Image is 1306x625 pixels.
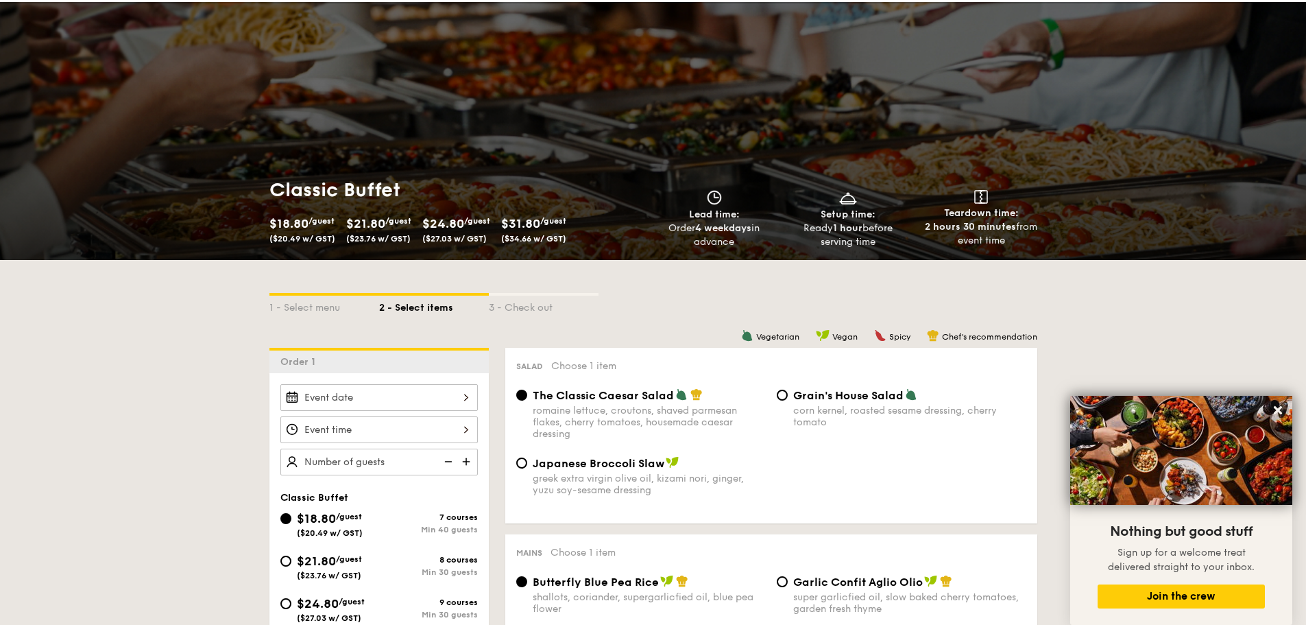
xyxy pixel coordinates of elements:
strong: 4 weekdays [695,222,751,234]
span: /guest [339,597,365,606]
input: The Classic Caesar Saladromaine lettuce, croutons, shaved parmesan flakes, cherry tomatoes, house... [516,390,527,401]
span: Salad [516,362,543,371]
div: 2 - Select items [379,296,489,315]
img: icon-reduce.1d2dbef1.svg [437,449,457,475]
span: Vegan [832,332,858,342]
span: /guest [385,216,411,226]
span: Order 1 [280,356,321,368]
img: icon-teardown.65201eee.svg [974,190,988,204]
div: romaine lettuce, croutons, shaved parmesan flakes, cherry tomatoes, housemade caesar dressing [533,405,766,440]
div: greek extra virgin olive oil, kizami nori, ginger, yuzu soy-sesame dressing [533,473,766,496]
span: ($27.03 w/ GST) [422,234,487,244]
div: shallots, coriander, supergarlicfied oil, blue pea flower [533,591,766,615]
div: Order in advance [653,222,776,249]
span: $21.80 [297,554,336,569]
span: ($27.03 w/ GST) [297,613,361,623]
img: icon-chef-hat.a58ddaea.svg [927,329,939,342]
input: $18.80/guest($20.49 w/ GST)7 coursesMin 40 guests [280,513,291,524]
input: Event time [280,416,478,443]
input: Butterfly Blue Pea Riceshallots, coriander, supergarlicfied oil, blue pea flower [516,576,527,587]
span: Sign up for a welcome treat delivered straight to your inbox. [1108,547,1255,573]
div: Min 30 guests [379,610,478,620]
span: Nothing but good stuff [1110,523,1253,540]
span: $24.80 [422,216,464,231]
img: icon-vegan.f8ff3823.svg [660,575,674,587]
div: 8 courses [379,555,478,565]
div: 1 - Select menu [269,296,379,315]
img: icon-vegetarian.fe4039eb.svg [675,388,688,401]
img: icon-vegan.f8ff3823.svg [666,456,679,469]
span: Garlic Confit Aglio Olio [793,576,923,589]
input: Japanese Broccoli Slawgreek extra virgin olive oil, kizami nori, ginger, yuzu soy-sesame dressing [516,458,527,469]
span: Chef's recommendation [942,332,1037,342]
span: ($34.66 w/ GST) [501,234,566,244]
span: ($20.49 w/ GST) [269,234,335,244]
h1: Classic Buffet [269,178,648,202]
img: DSC07876-Edit02-Large.jpeg [1070,396,1292,505]
strong: 2 hours 30 minutes [925,221,1016,233]
span: Vegetarian [756,332,799,342]
img: icon-vegetarian.fe4039eb.svg [741,329,753,342]
span: $18.80 [269,216,309,231]
span: Classic Buffet [280,492,348,504]
input: Event date [280,384,478,411]
button: Close [1267,399,1289,421]
input: Grain's House Saladcorn kernel, roasted sesame dressing, cherry tomato [777,390,788,401]
div: super garlicfied oil, slow baked cherry tomatoes, garden fresh thyme [793,591,1026,615]
span: Setup time: [821,209,875,220]
div: Min 30 guests [379,567,478,577]
span: Grain's House Salad [793,389,904,402]
img: icon-chef-hat.a58ddaea.svg [690,388,703,401]
img: icon-dish.430c3a2e.svg [838,190,858,205]
span: The Classic Caesar Salad [533,389,674,402]
input: Garlic Confit Aglio Oliosuper garlicfied oil, slow baked cherry tomatoes, garden fresh thyme [777,576,788,587]
img: icon-vegetarian.fe4039eb.svg [905,388,917,401]
input: $21.80/guest($23.76 w/ GST)8 coursesMin 30 guests [280,556,291,567]
span: Teardown time: [944,207,1019,219]
span: ($23.76 w/ GST) [297,571,361,580]
span: $24.80 [297,596,339,611]
div: from event time [920,220,1043,248]
span: Choose 1 item [551,547,616,558]
div: corn kernel, roasted sesame dressing, cherry tomato [793,405,1026,428]
div: Ready before serving time [786,222,909,249]
span: $21.80 [346,216,385,231]
span: /guest [540,216,566,226]
span: Lead time: [689,209,740,220]
span: /guest [464,216,490,226]
span: /guest [336,512,362,521]
span: Spicy [889,332,910,342]
img: icon-spicy.37a8142b.svg [874,329,886,342]
img: icon-clock.2db775ea.svg [704,190,725,205]
span: ($23.76 w/ GST) [346,234,411,244]
span: Japanese Broccoli Slaw [533,457,664,470]
span: Mains [516,548,542,558]
button: Join the crew [1098,585,1265,609]
div: 3 - Check out [489,296,598,315]
span: Butterfly Blue Pea Rice [533,576,659,589]
img: icon-vegan.f8ff3823.svg [816,329,830,342]
strong: 1 hour [833,222,862,234]
div: Min 40 guests [379,525,478,534]
span: /guest [336,554,362,564]
img: icon-add.58712e84.svg [457,449,478,475]
span: $31.80 [501,216,540,231]
span: $18.80 [297,511,336,526]
span: ($20.49 w/ GST) [297,528,363,538]
div: 9 courses [379,598,478,607]
div: 7 courses [379,512,478,522]
img: icon-vegan.f8ff3823.svg [924,575,938,587]
span: /guest [309,216,335,226]
span: Choose 1 item [551,360,616,372]
input: Number of guests [280,449,478,475]
input: $24.80/guest($27.03 w/ GST)9 coursesMin 30 guests [280,598,291,609]
img: icon-chef-hat.a58ddaea.svg [940,575,952,587]
img: icon-chef-hat.a58ddaea.svg [676,575,688,587]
